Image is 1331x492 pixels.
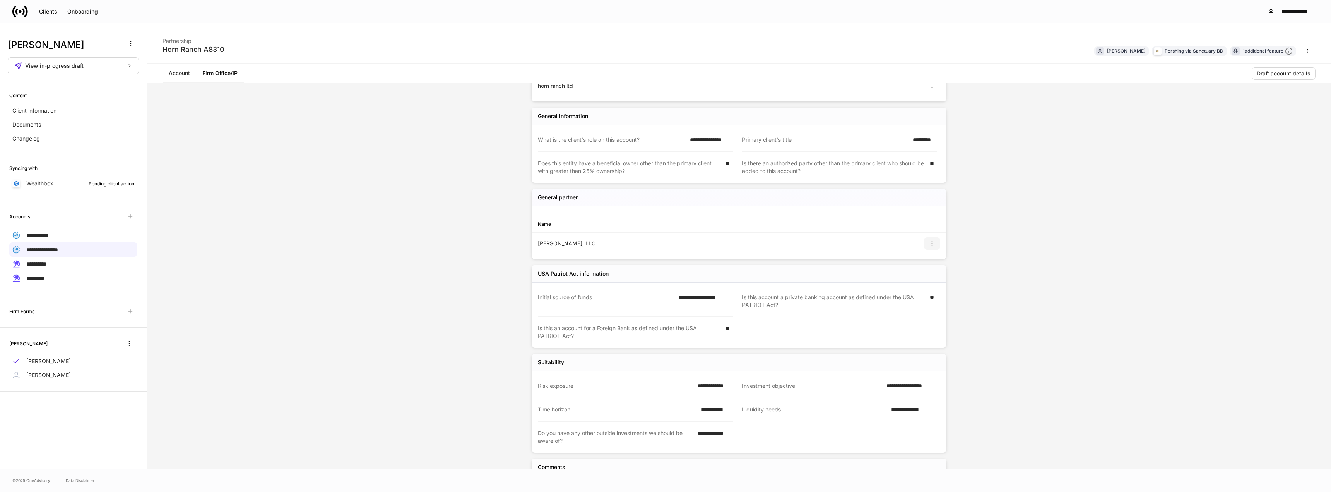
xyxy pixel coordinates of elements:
div: General information [538,112,588,120]
p: Wealthbox [26,180,53,187]
h6: Firm Forms [9,308,34,315]
p: Changelog [12,135,40,142]
span: © 2025 OneAdvisory [12,477,50,483]
div: Do you have any other outside investments we should be aware of? [538,429,693,445]
a: Changelog [9,132,137,146]
div: Initial source of funds [538,293,674,309]
a: WealthboxPending client action [9,177,137,190]
span: Unavailable with outstanding requests for information [123,209,137,223]
div: [PERSON_NAME] [1107,47,1145,55]
a: [PERSON_NAME] [9,354,137,368]
div: Clients [39,9,57,14]
div: USA Patriot Act information [538,270,609,278]
button: Draft account details [1252,67,1316,80]
div: Partnership [163,33,224,45]
div: Pershing via Sanctuary BD [1165,47,1223,55]
span: Unavailable with outstanding requests for information [123,304,137,318]
h3: [PERSON_NAME] [8,39,120,51]
p: Client information [12,107,56,115]
div: Onboarding [67,9,98,14]
div: Investment objective [742,382,882,390]
h6: Syncing with [9,165,38,172]
div: Draft account details [1257,71,1310,76]
div: Pending client action [89,180,134,187]
button: Onboarding [62,5,103,18]
div: horn ranch ltd [538,82,739,90]
button: Clients [34,5,62,18]
p: Documents [12,121,41,129]
h5: General partner [538,194,578,201]
div: Is this an account for a Foreign Bank as defined under the USA PATRIOT Act? [538,324,721,340]
a: Account [163,64,196,82]
p: [PERSON_NAME] [26,371,71,379]
h6: Accounts [9,213,30,220]
div: Primary client's title [742,136,908,144]
a: [PERSON_NAME] [9,368,137,382]
div: 1 additional feature [1243,47,1293,55]
div: [PERSON_NAME], LLC [538,240,739,247]
span: View in-progress draft [25,63,84,69]
div: Horn Ranch A8310 [163,45,224,54]
div: Suitability [538,358,564,366]
div: Is this account a private banking account as defined under the USA PATRIOT Act? [742,293,925,309]
h6: Content [9,92,27,99]
a: Data Disclaimer [66,477,94,483]
a: Documents [9,118,137,132]
button: View in-progress draft [8,57,139,74]
p: [PERSON_NAME] [26,357,71,365]
div: Comments [538,463,565,471]
div: Does this entity have a beneficial owner other than the primary client with greater than 25% owne... [538,159,721,175]
a: Firm Office/IP [196,64,244,82]
div: Liquidity needs [742,406,886,414]
div: Time horizon [538,406,696,413]
a: Client information [9,104,137,118]
div: Risk exposure [538,382,693,390]
h6: [PERSON_NAME] [9,340,48,347]
div: What is the client's role on this account? [538,136,685,144]
div: Name [538,220,739,228]
div: Is there an authorized party other than the primary client who should be added to this account? [742,159,925,175]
